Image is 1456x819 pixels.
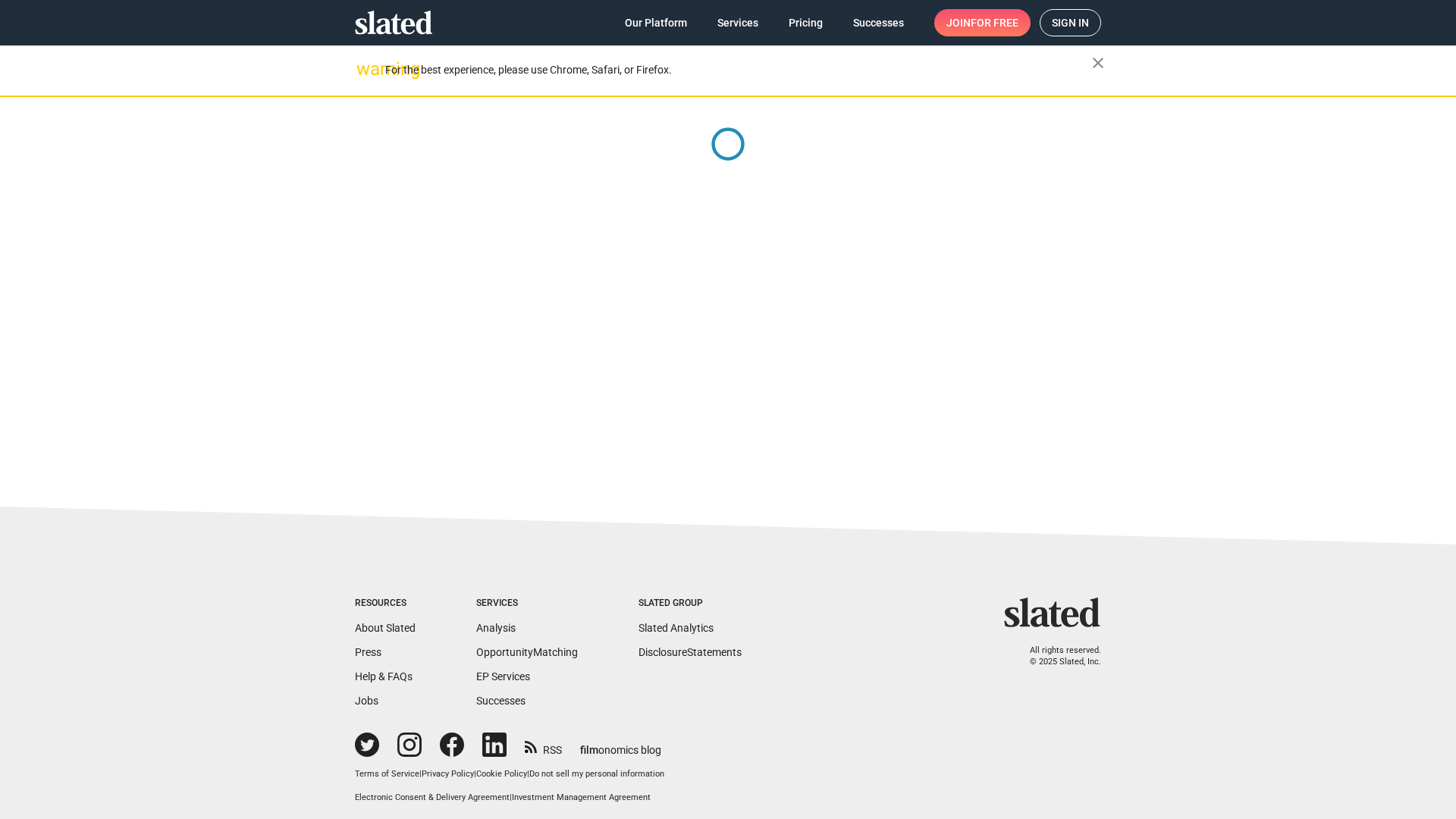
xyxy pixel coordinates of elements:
[777,9,835,36] a: Pricing
[1052,10,1089,36] span: Sign in
[934,9,1031,36] a: Joinfor free
[355,670,413,682] a: Help & FAQs
[705,9,770,36] a: Services
[476,769,527,779] a: Cookie Policy
[510,792,512,802] span: |
[639,622,714,634] a: Slated Analytics
[422,769,474,779] a: Privacy Policy
[476,622,516,634] a: Analysis
[639,646,742,658] a: DisclosureStatements
[625,9,687,36] span: Our Platform
[474,769,476,779] span: |
[789,9,823,36] span: Pricing
[525,734,562,758] a: RSS
[613,9,699,36] a: Our Platform
[1089,54,1107,72] mat-icon: close
[946,9,1018,36] span: Join
[717,9,758,36] span: Services
[355,646,381,658] a: Press
[971,9,1018,36] span: for free
[639,598,742,610] div: Slated Group
[580,744,598,756] span: film
[476,695,526,707] a: Successes
[476,598,578,610] div: Services
[841,9,916,36] a: Successes
[580,731,661,758] a: filmonomics blog
[512,792,651,802] a: Investment Management Agreement
[527,769,529,779] span: |
[355,792,510,802] a: Electronic Consent & Delivery Agreement
[1040,9,1101,36] a: Sign in
[1014,645,1101,667] p: All rights reserved. © 2025 Slated, Inc.
[476,670,530,682] a: EP Services
[355,622,416,634] a: About Slated
[529,769,664,780] button: Do not sell my personal information
[419,769,422,779] span: |
[385,60,1092,80] div: For the best experience, please use Chrome, Safari, or Firefox.
[355,769,419,779] a: Terms of Service
[476,646,578,658] a: OpportunityMatching
[853,9,904,36] span: Successes
[356,60,375,78] mat-icon: warning
[355,695,378,707] a: Jobs
[355,598,416,610] div: Resources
